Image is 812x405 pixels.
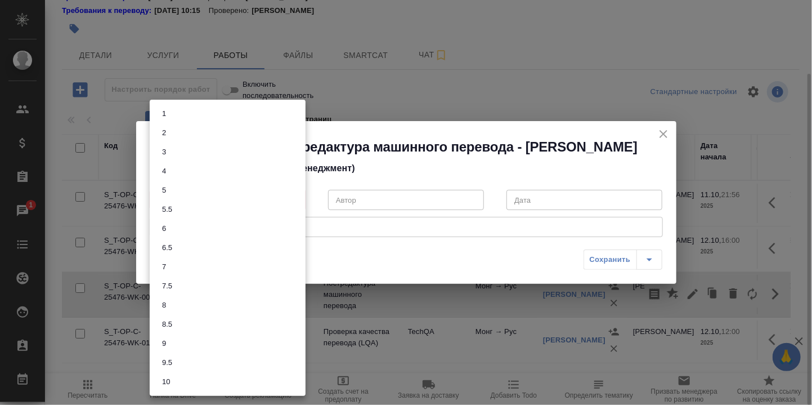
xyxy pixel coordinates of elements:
[159,280,176,292] button: 7.5
[159,318,176,331] button: 8.5
[159,146,169,158] button: 3
[159,261,169,273] button: 7
[159,357,176,369] button: 9.5
[159,203,176,216] button: 5.5
[159,337,169,350] button: 9
[159,184,169,197] button: 5
[159,242,176,254] button: 6.5
[159,222,169,235] button: 6
[159,376,173,388] button: 10
[159,165,169,177] button: 4
[159,108,169,120] button: 1
[159,127,169,139] button: 2
[159,299,169,311] button: 8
